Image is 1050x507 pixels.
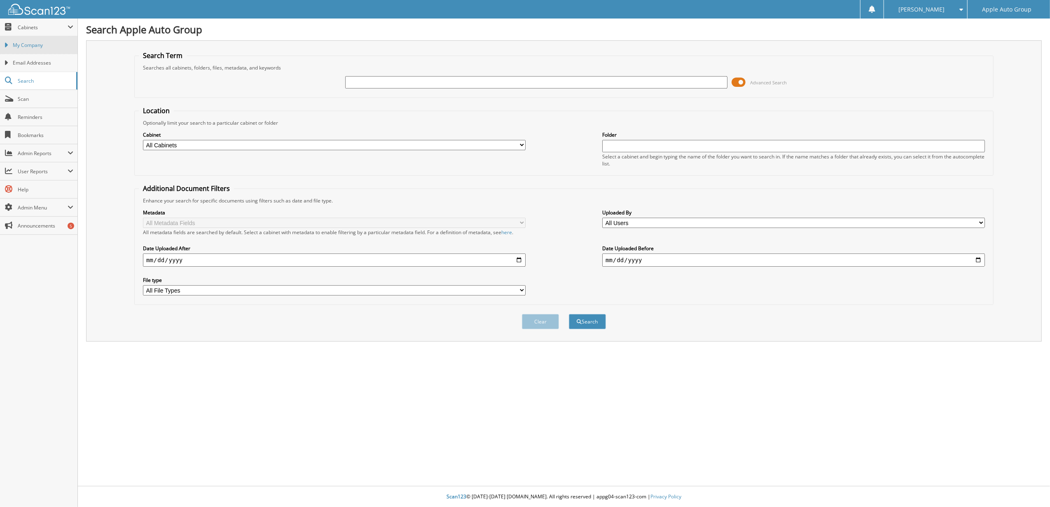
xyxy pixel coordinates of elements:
div: 5 [68,223,74,229]
label: Uploaded By [602,209,985,216]
legend: Location [139,106,174,115]
label: Metadata [143,209,526,216]
label: Folder [602,131,985,138]
label: File type [143,277,526,284]
span: My Company [13,42,73,49]
span: Cabinets [18,24,68,31]
input: start [143,253,526,267]
span: Admin Reports [18,150,68,157]
div: Enhance your search for specific documents using filters such as date and file type. [139,197,989,204]
span: Advanced Search [750,79,787,86]
span: Reminders [18,114,73,121]
span: Scan123 [447,493,466,500]
span: [PERSON_NAME] [899,7,945,12]
h1: Search Apple Auto Group [86,23,1042,36]
span: Email Addresses [13,59,73,67]
img: scan123-logo-white.svg [8,4,70,15]
button: Clear [522,314,559,329]
span: Scan [18,95,73,102]
span: Admin Menu [18,204,68,211]
div: © [DATE]-[DATE] [DOMAIN_NAME]. All rights reserved | appg04-scan123-com | [78,487,1050,507]
iframe: Chat Widget [1009,467,1050,507]
div: Searches all cabinets, folders, files, metadata, and keywords [139,64,989,71]
span: Help [18,186,73,193]
span: Bookmarks [18,132,73,139]
legend: Additional Document Filters [139,184,234,193]
label: Cabinet [143,131,526,138]
span: Announcements [18,222,73,229]
label: Date Uploaded After [143,245,526,252]
legend: Search Term [139,51,187,60]
span: User Reports [18,168,68,175]
div: Optionally limit your search to a particular cabinet or folder [139,119,989,126]
a: here [501,229,512,236]
div: Select a cabinet and begin typing the name of the folder you want to search in. If the name match... [602,153,985,167]
span: Apple Auto Group [982,7,1031,12]
span: Search [18,77,72,84]
div: All metadata fields are searched by default. Select a cabinet with metadata to enable filtering b... [143,229,526,236]
a: Privacy Policy [650,493,681,500]
button: Search [569,314,606,329]
label: Date Uploaded Before [602,245,985,252]
input: end [602,253,985,267]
